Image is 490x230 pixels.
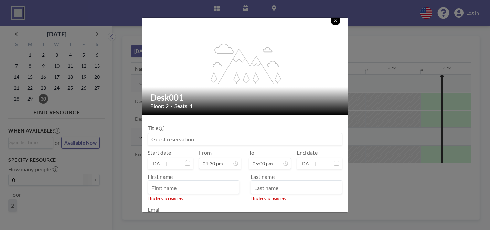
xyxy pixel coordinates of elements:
div: This field is required [251,196,342,201]
label: End date [297,149,318,156]
input: First name [148,182,239,194]
label: Start date [148,149,171,156]
label: To [249,149,254,156]
input: Last name [251,182,342,194]
label: First name [148,173,173,180]
input: Guest reservation [148,133,342,145]
label: Last name [251,173,275,180]
label: Title [148,125,164,131]
label: From [199,149,212,156]
span: • [170,104,173,109]
div: This field is required [148,196,239,201]
label: Email [148,206,161,213]
g: flex-grow: 1.2; [205,43,286,84]
span: Floor: 2 [150,103,169,110]
span: Seats: 1 [174,103,193,110]
h2: Desk001 [150,92,340,103]
span: - [244,152,246,167]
